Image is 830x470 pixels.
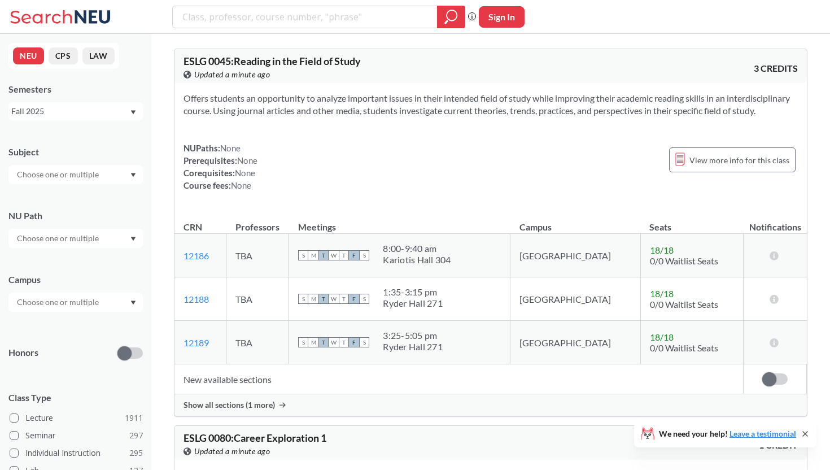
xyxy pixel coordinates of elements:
[308,250,318,260] span: M
[349,337,359,347] span: F
[8,165,143,184] div: Dropdown arrow
[184,400,275,410] span: Show all sections (1 more)
[339,294,349,304] span: T
[329,337,339,347] span: W
[383,341,443,352] div: Ryder Hall 271
[298,250,308,260] span: S
[184,250,209,261] a: 12186
[8,102,143,120] div: Fall 2025Dropdown arrow
[510,277,641,321] td: [GEOGRAPHIC_DATA]
[650,332,674,342] span: 18 / 18
[184,221,202,233] div: CRN
[174,364,744,394] td: New available sections
[383,298,443,309] div: Ryder Hall 271
[289,210,510,234] th: Meetings
[318,294,329,304] span: T
[650,245,674,255] span: 18 / 18
[479,6,525,28] button: Sign In
[130,301,136,305] svg: Dropdown arrow
[184,142,257,192] div: NUPaths: Prerequisites: Corequisites: Course fees:
[8,146,143,158] div: Subject
[729,429,796,438] a: Leave a testimonial
[194,445,270,458] span: Updated a minute ago
[308,294,318,304] span: M
[194,68,270,81] span: Updated a minute ago
[298,294,308,304] span: S
[510,234,641,277] td: [GEOGRAPHIC_DATA]
[174,394,807,416] div: Show all sections (1 more)
[82,47,115,64] button: LAW
[308,337,318,347] span: M
[359,294,369,304] span: S
[11,295,106,309] input: Choose one or multiple
[359,337,369,347] span: S
[11,168,106,181] input: Choose one or multiple
[650,288,674,299] span: 18 / 18
[184,92,798,117] section: Offers students an opportunity to analyze important issues in their intended field of study while...
[226,321,289,364] td: TBA
[383,330,443,341] div: 3:25 - 5:05 pm
[130,237,136,241] svg: Dropdown arrow
[13,47,44,64] button: NEU
[650,255,718,266] span: 0/0 Waitlist Seats
[510,321,641,364] td: [GEOGRAPHIC_DATA]
[226,277,289,321] td: TBA
[129,429,143,442] span: 297
[744,210,807,234] th: Notifications
[226,210,289,234] th: Professors
[383,254,451,266] div: Kariotis Hall 304
[237,155,257,166] span: None
[10,411,143,425] label: Lecture
[383,243,451,254] div: 8:00 - 9:40 am
[650,342,718,353] span: 0/0 Waitlist Seats
[11,232,106,245] input: Choose one or multiple
[689,153,789,167] span: View more info for this class
[125,412,143,424] span: 1911
[349,250,359,260] span: F
[8,391,143,404] span: Class Type
[329,294,339,304] span: W
[650,299,718,310] span: 0/0 Waitlist Seats
[130,173,136,177] svg: Dropdown arrow
[510,210,641,234] th: Campus
[383,286,443,298] div: 1:35 - 3:15 pm
[339,337,349,347] span: T
[8,83,143,95] div: Semesters
[640,210,743,234] th: Seats
[359,250,369,260] span: S
[444,9,458,25] svg: magnifying glass
[226,234,289,277] td: TBA
[437,6,465,28] div: magnifying glass
[298,337,308,347] span: S
[231,180,251,190] span: None
[8,229,143,248] div: Dropdown arrow
[10,428,143,443] label: Seminar
[8,210,143,222] div: NU Path
[184,337,209,348] a: 12189
[184,294,209,304] a: 12188
[49,47,78,64] button: CPS
[220,143,241,153] span: None
[349,294,359,304] span: F
[339,250,349,260] span: T
[318,337,329,347] span: T
[8,346,38,359] p: Honors
[318,250,329,260] span: T
[184,432,326,444] span: ESLG 0080 : Career Exploration 1
[129,447,143,459] span: 295
[10,446,143,460] label: Individual Instruction
[235,168,255,178] span: None
[184,55,361,67] span: ESLG 0045 : Reading in the Field of Study
[8,293,143,312] div: Dropdown arrow
[754,62,798,75] span: 3 CREDITS
[659,430,796,438] span: We need your help!
[8,273,143,286] div: Campus
[130,110,136,115] svg: Dropdown arrow
[329,250,339,260] span: W
[11,105,129,117] div: Fall 2025
[181,7,429,27] input: Class, professor, course number, "phrase"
